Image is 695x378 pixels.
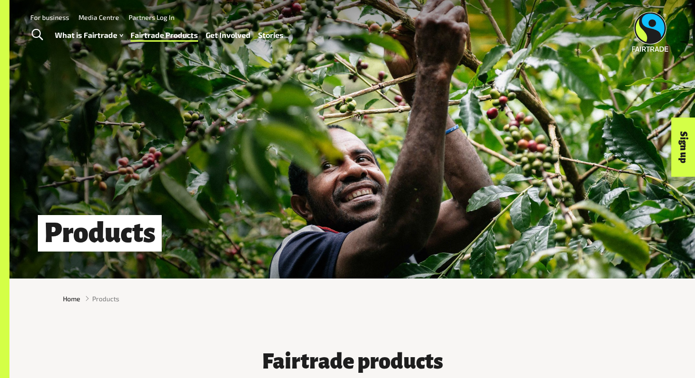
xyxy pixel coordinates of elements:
a: Fairtrade Products [130,28,198,42]
h1: Products [38,215,162,252]
a: Home [63,294,80,304]
a: Get Involved [206,28,251,42]
a: Toggle Search [26,23,49,47]
h3: Fairtrade products [210,350,494,373]
a: For business [30,13,69,21]
a: What is Fairtrade [55,28,123,42]
span: Products [92,294,119,304]
a: Media Centre [78,13,119,21]
img: Fairtrade Australia New Zealand logo [632,12,669,52]
a: Stories [258,28,284,42]
a: Partners Log In [129,13,174,21]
